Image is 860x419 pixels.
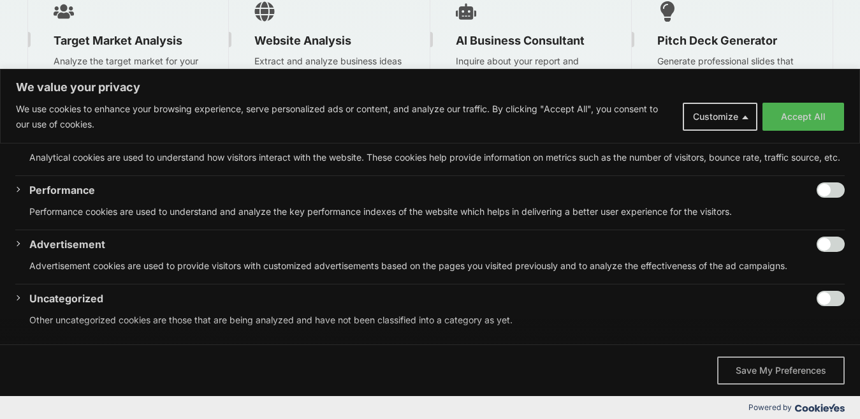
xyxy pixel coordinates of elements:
[16,101,673,132] p: We use cookies to enhance your browsing experience, serve personalized ads or content, and analyz...
[28,55,228,80] p: Analyze the target market for your business idea to ensure it's viable.
[683,103,757,131] button: Customize
[254,32,351,50] span: Website Analysis
[29,291,103,306] button: Uncategorized
[29,204,845,219] p: Performance cookies are used to understand and analyze the key performance indexes of the website...
[717,357,845,385] button: Save My Preferences
[229,55,430,80] p: Extract and analyze business ideas from existing websites or URLs.
[762,103,844,131] button: Accept All
[795,404,845,412] img: Cookieyes logo
[29,237,105,252] button: Advertisement
[817,237,845,252] input: Enable Advertisement
[29,312,845,328] p: Other uncategorized cookies are those that are being analyzed and have not been classified into a...
[456,32,585,50] span: AI Business Consultant
[817,291,845,306] input: Enable Uncategorized
[657,32,777,50] span: Pitch Deck Generator
[16,80,844,95] p: We value your privacy
[632,55,833,93] p: Generate professional slides that highlight your key value propositions.
[430,55,631,93] p: Inquire about your report and receive tailored recommendations for your business context.
[817,182,845,198] input: Enable Performance
[29,150,845,165] p: Analytical cookies are used to understand how visitors interact with the website. These cookies h...
[54,32,182,50] span: Target Market Analysis
[29,182,95,198] button: Performance
[29,258,845,274] p: Advertisement cookies are used to provide visitors with customized advertisements based on the pa...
